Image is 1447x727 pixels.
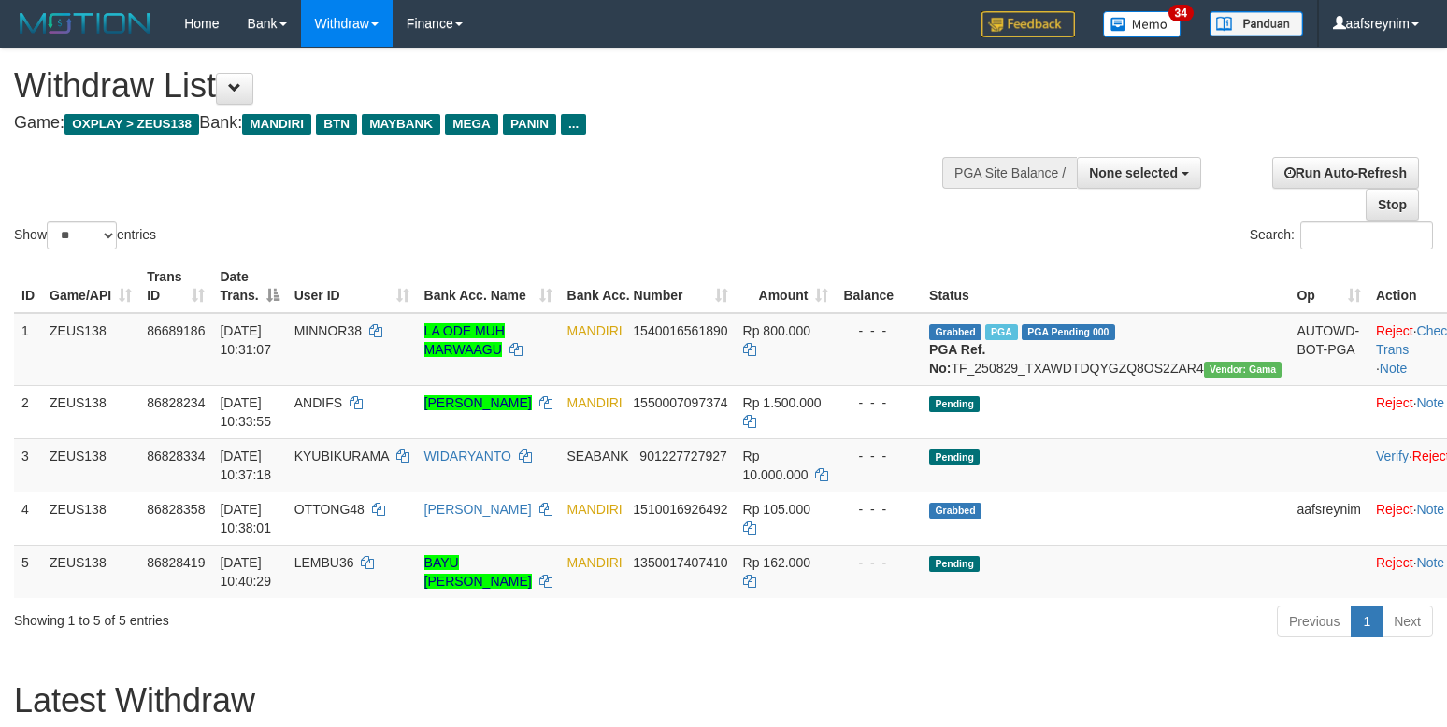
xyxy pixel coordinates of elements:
[1417,502,1445,517] a: Note
[42,438,139,492] td: ZEUS138
[567,449,629,463] span: SEABANK
[445,114,498,135] span: MEGA
[567,502,623,517] span: MANDIRI
[1376,502,1413,517] a: Reject
[567,555,623,570] span: MANDIRI
[64,114,199,135] span: OXPLAY > ZEUS138
[294,449,389,463] span: KYUBIKURAMA
[14,9,156,37] img: MOTION_logo.png
[503,114,556,135] span: PANIN
[294,395,342,410] span: ANDIFS
[1289,492,1368,545] td: aafsreynim
[633,555,727,570] span: Copy 1350017407410 to clipboard
[287,260,417,313] th: User ID: activate to sort column ascending
[14,682,1433,720] h1: Latest Withdraw
[14,438,42,492] td: 3
[922,260,1289,313] th: Status
[1351,606,1383,637] a: 1
[843,500,914,519] div: - - -
[1103,11,1182,37] img: Button%20Memo.svg
[929,449,980,465] span: Pending
[14,604,589,630] div: Showing 1 to 5 of 5 entries
[147,555,205,570] span: 86828419
[639,449,726,463] span: Copy 901227727927 to clipboard
[1089,165,1178,180] span: None selected
[843,321,914,340] div: - - -
[14,114,946,133] h4: Game: Bank:
[929,503,981,519] span: Grabbed
[985,324,1018,340] span: Marked by aafkaynarin
[922,313,1289,386] td: TF_250829_TXAWDTDQYGZQ8OS2ZAR4
[1376,395,1413,410] a: Reject
[220,395,271,429] span: [DATE] 10:33:55
[147,449,205,463] span: 86828334
[1366,189,1419,221] a: Stop
[1168,5,1194,21] span: 34
[1417,555,1445,570] a: Note
[1289,313,1368,386] td: AUTOWD-BOT-PGA
[42,492,139,545] td: ZEUS138
[1376,449,1409,463] a: Verify
[220,323,271,357] span: [DATE] 10:31:07
[14,67,946,105] h1: Withdraw List
[294,555,354,570] span: LEMBU36
[929,556,980,572] span: Pending
[424,449,511,463] a: WIDARYANTO
[743,395,822,410] span: Rp 1.500.000
[147,395,205,410] span: 86828234
[843,447,914,465] div: - - -
[1376,323,1413,338] a: Reject
[560,260,736,313] th: Bank Acc. Number: activate to sort column ascending
[14,385,42,438] td: 2
[14,313,42,386] td: 1
[1077,157,1201,189] button: None selected
[316,114,357,135] span: BTN
[139,260,212,313] th: Trans ID: activate to sort column ascending
[424,395,532,410] a: [PERSON_NAME]
[424,323,505,357] a: LA ODE MUH MARWAAGU
[242,114,311,135] span: MANDIRI
[1277,606,1352,637] a: Previous
[424,555,532,589] a: BAYU [PERSON_NAME]
[561,114,586,135] span: ...
[981,11,1075,37] img: Feedback.jpg
[147,323,205,338] span: 86689186
[942,157,1077,189] div: PGA Site Balance /
[47,221,117,249] select: Showentries
[836,260,922,313] th: Balance
[633,395,727,410] span: Copy 1550007097374 to clipboard
[14,545,42,598] td: 5
[1380,361,1408,376] a: Note
[14,221,156,249] label: Show entries
[1210,11,1303,36] img: panduan.png
[633,502,727,517] span: Copy 1510016926492 to clipboard
[1300,221,1433,249] input: Search:
[14,492,42,545] td: 4
[843,393,914,412] div: - - -
[42,545,139,598] td: ZEUS138
[220,555,271,589] span: [DATE] 10:40:29
[294,323,362,338] span: MINNOR38
[567,323,623,338] span: MANDIRI
[743,449,809,482] span: Rp 10.000.000
[1204,362,1282,378] span: Vendor URL: https://trx31.1velocity.biz
[362,114,440,135] span: MAYBANK
[1417,395,1445,410] a: Note
[294,502,365,517] span: OTTONG48
[424,502,532,517] a: [PERSON_NAME]
[929,396,980,412] span: Pending
[42,385,139,438] td: ZEUS138
[743,555,810,570] span: Rp 162.000
[743,323,810,338] span: Rp 800.000
[1382,606,1433,637] a: Next
[220,449,271,482] span: [DATE] 10:37:18
[929,324,981,340] span: Grabbed
[633,323,727,338] span: Copy 1540016561890 to clipboard
[42,260,139,313] th: Game/API: activate to sort column ascending
[929,342,985,376] b: PGA Ref. No:
[1376,555,1413,570] a: Reject
[567,395,623,410] span: MANDIRI
[417,260,560,313] th: Bank Acc. Name: activate to sort column ascending
[1250,221,1433,249] label: Search:
[147,502,205,517] span: 86828358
